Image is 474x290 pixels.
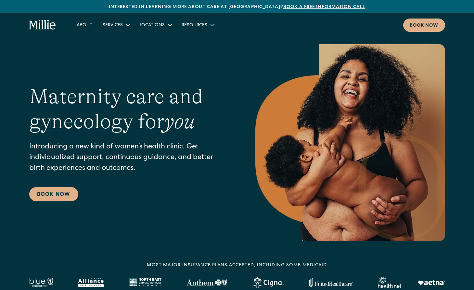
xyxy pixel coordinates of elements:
[147,262,327,269] div: MOST MAJOR INSURANCE PLANS ACCEPTED, INCLUDING some MEDICAID
[252,277,284,288] img: Cigna logo
[403,19,445,32] a: Book now
[29,278,53,287] img: Blue California logo
[309,278,353,287] img: United Healthcare logo
[418,280,445,285] img: Aetna logo
[71,19,97,30] a: About
[283,5,365,9] a: Book a free information call
[103,22,123,29] div: Services
[176,19,219,30] div: Resources
[255,44,445,241] img: Smiling mother with her baby in arms, celebrating body positivity and the nurturing bond of postp...
[29,20,56,30] a: home
[129,278,161,287] img: North East Medical Services logo
[97,19,135,30] div: Services
[164,110,195,133] em: you
[29,84,229,134] h1: Maternity care and gynecology for
[378,277,402,288] img: Healthnet logo
[410,22,439,29] div: Book now
[135,19,176,30] div: Locations
[186,279,227,286] img: Anthem Logo
[29,142,229,174] p: Introducing a new kind of women’s health clinic. Get individualized support, continuous guidance,...
[140,22,165,29] div: Locations
[29,187,78,201] a: Book Now
[78,278,104,287] img: Alameda Alliance logo
[182,22,207,29] div: Resources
